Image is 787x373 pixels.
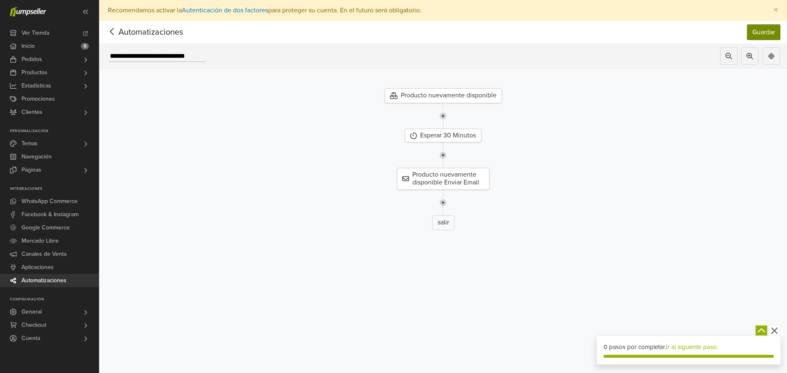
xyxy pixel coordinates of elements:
span: Inicio [21,40,35,53]
span: Automatizaciones [21,274,67,287]
span: Mercado Libre [21,234,59,248]
button: Guardar [747,24,780,40]
span: Promociones [21,92,55,106]
button: Close [765,0,787,20]
span: Ver Tienda [21,26,49,40]
img: line-7960e5f4d2b50ad2986e.svg [440,103,447,129]
span: Estadísticas [21,79,51,92]
span: Canales de Venta [21,248,67,261]
div: Producto nuevamente disponible [385,88,502,103]
span: × [773,4,778,16]
span: Checkout [21,319,46,332]
span: Páginas [21,163,41,177]
span: Temas [21,137,38,150]
span: Facebook & Instagram [21,208,78,221]
div: Esperar 30 Minutos [405,129,481,142]
p: Configuración [10,297,99,302]
div: 0 pasos por completar. [604,342,774,352]
span: Google Commerce [21,221,70,234]
span: WhatsApp Commerce [21,195,78,208]
span: Automatizaciones [106,26,170,38]
a: Autenticación de dos factores [182,6,268,14]
div: salir [432,215,454,230]
p: Integraciones [10,186,99,191]
img: line-7960e5f4d2b50ad2986e.svg [440,142,447,168]
span: Pedidos [21,53,42,66]
div: Producto nuevamente disponible Enviar Email [397,168,490,189]
span: 5 [81,43,89,50]
span: Cuenta [21,332,40,345]
span: General [21,305,42,319]
img: line-7960e5f4d2b50ad2986e.svg [440,190,447,215]
span: Productos [21,66,48,79]
span: Aplicaciones [21,261,54,274]
span: Navegación [21,150,52,163]
span: Clientes [21,106,43,119]
a: Ir al siguiente paso. [666,343,718,351]
p: Personalización [10,129,99,134]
